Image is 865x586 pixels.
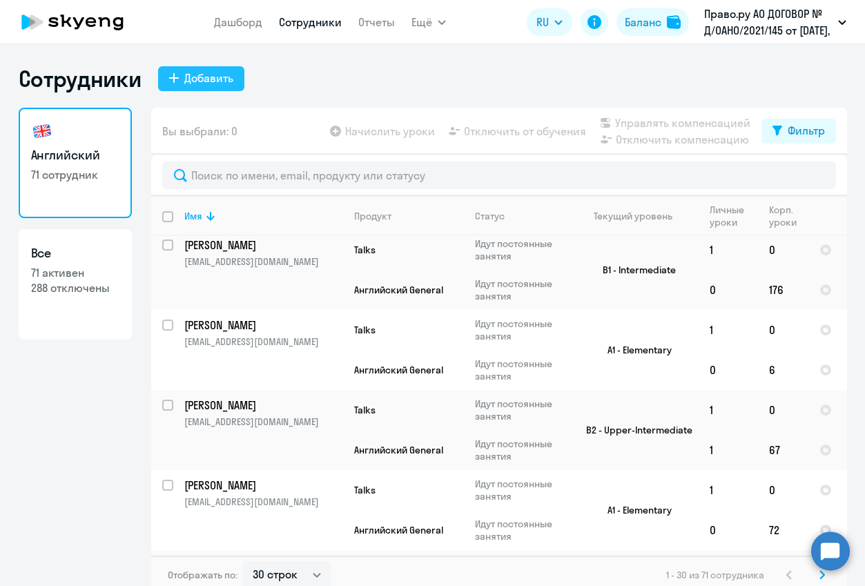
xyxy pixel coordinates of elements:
[761,119,836,144] button: Фильтр
[184,237,340,253] p: [PERSON_NAME]
[411,14,432,30] span: Ещё
[184,255,342,268] p: [EMAIL_ADDRESS][DOMAIN_NAME]
[184,210,202,222] div: Имя
[184,335,342,348] p: [EMAIL_ADDRESS][DOMAIN_NAME]
[475,518,570,543] p: Идут постоянные занятия
[570,230,699,310] td: B1 - Intermediate
[758,350,808,390] td: 6
[475,237,570,262] p: Идут постоянные занятия
[788,122,825,139] div: Фильтр
[19,108,132,218] a: Английский71 сотрудник
[699,310,758,350] td: 1
[31,120,53,142] img: english
[184,496,342,508] p: [EMAIL_ADDRESS][DOMAIN_NAME]
[354,444,443,456] span: Английский General
[184,478,340,493] p: [PERSON_NAME]
[699,510,758,550] td: 0
[475,478,570,502] p: Идут постоянные занятия
[19,229,132,340] a: Все71 активен288 отключены
[699,430,758,470] td: 1
[354,244,376,256] span: Talks
[570,470,699,550] td: A1 - Elementary
[184,398,342,413] a: [PERSON_NAME]
[475,277,570,302] p: Идут постоянные занятия
[758,470,808,510] td: 0
[758,390,808,430] td: 0
[354,324,376,336] span: Talks
[158,66,244,91] button: Добавить
[475,438,570,462] p: Идут постоянные занятия
[354,524,443,536] span: Английский General
[475,358,570,382] p: Идут постоянные занятия
[570,390,699,470] td: B2 - Upper-Intermediate
[758,270,808,310] td: 176
[704,6,833,39] p: Право.ру АО ДОГОВОР № Д/OAHO/2021/145 от [DATE], ПРАВО.РУ, АО
[475,210,505,222] div: Статус
[758,310,808,350] td: 0
[162,123,237,139] span: Вы выбрали: 0
[758,230,808,270] td: 0
[354,364,443,376] span: Английский General
[697,6,853,39] button: Право.ру АО ДОГОВОР № Д/OAHO/2021/145 от [DATE], ПРАВО.РУ, АО
[279,15,342,29] a: Сотрудники
[625,14,661,30] div: Баланс
[667,15,681,29] img: balance
[31,146,119,164] h3: Английский
[214,15,262,29] a: Дашборд
[354,284,443,296] span: Английский General
[699,390,758,430] td: 1
[527,8,572,36] button: RU
[354,404,376,416] span: Talks
[699,230,758,270] td: 1
[354,210,391,222] div: Продукт
[184,318,340,333] p: [PERSON_NAME]
[31,265,119,280] p: 71 активен
[581,210,698,222] div: Текущий уровень
[475,398,570,422] p: Идут постоянные занятия
[31,280,119,295] p: 288 отключены
[162,162,836,189] input: Поиск по имени, email, продукту или статусу
[699,270,758,310] td: 0
[168,569,237,581] span: Отображать по:
[411,8,446,36] button: Ещё
[184,210,342,222] div: Имя
[184,318,342,333] a: [PERSON_NAME]
[184,70,233,86] div: Добавить
[570,310,699,390] td: A1 - Elementary
[699,470,758,510] td: 1
[769,204,808,228] div: Корп. уроки
[354,484,376,496] span: Talks
[184,237,342,253] a: [PERSON_NAME]
[19,65,142,92] h1: Сотрудники
[710,204,757,228] div: Личные уроки
[758,430,808,470] td: 67
[358,15,395,29] a: Отчеты
[184,416,342,428] p: [EMAIL_ADDRESS][DOMAIN_NAME]
[31,167,119,182] p: 71 сотрудник
[666,569,764,581] span: 1 - 30 из 71 сотрудника
[594,210,672,222] div: Текущий уровень
[184,398,340,413] p: [PERSON_NAME]
[31,244,119,262] h3: Все
[699,350,758,390] td: 0
[758,510,808,550] td: 72
[184,478,342,493] a: [PERSON_NAME]
[616,8,689,36] button: Балансbalance
[475,318,570,342] p: Идут постоянные занятия
[536,14,549,30] span: RU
